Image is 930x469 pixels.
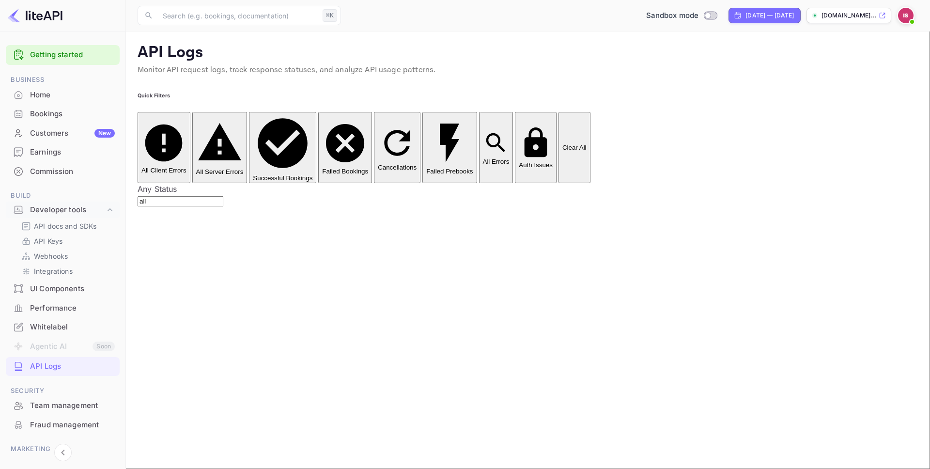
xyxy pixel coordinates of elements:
div: API Logs [30,361,115,372]
a: Getting started [30,49,115,61]
button: Auth Issues [515,112,557,183]
button: Cancellations [374,112,420,183]
div: Integrations [17,264,116,278]
button: All Client Errors [138,112,190,183]
button: All Errors [479,112,513,183]
div: Commission [30,166,115,177]
span: Sandbox mode [646,10,699,21]
a: UI Components [6,280,120,297]
a: Integrations [21,266,112,276]
a: Fraud management [6,416,120,434]
a: API Keys [21,236,112,246]
p: API Keys [34,236,62,246]
div: ⌘K [323,9,337,22]
a: Bookings [6,105,120,123]
button: Failed Bookings [318,112,372,183]
div: Switch to Production mode [642,10,721,21]
a: Home [6,86,120,104]
div: Performance [30,303,115,314]
div: UI Components [30,283,115,295]
p: Integrations [34,266,73,276]
div: UI Components [6,280,120,298]
div: Click to change the date range period [728,8,800,23]
button: All Server Errors [192,112,248,183]
div: New [94,129,115,138]
p: [DOMAIN_NAME]... [821,11,877,20]
button: Successful Bookings [249,112,316,183]
div: CustomersNew [6,124,120,143]
div: Whitelabel [6,318,120,337]
button: Failed Prebooks [422,112,477,183]
a: Commission [6,162,120,180]
a: Performance [6,299,120,317]
div: Home [30,90,115,101]
div: Team management [6,396,120,415]
img: LiteAPI logo [8,8,62,23]
div: API Keys [17,234,116,248]
a: API Logs [6,357,120,375]
div: [DATE] — [DATE] [745,11,794,20]
div: Webhooks [17,249,116,263]
div: Fraud management [6,416,120,435]
div: Performance [6,299,120,318]
div: Earnings [30,147,115,158]
img: Idan Solimani [898,8,914,23]
div: API docs and SDKs [17,219,116,233]
div: Bookings [30,109,115,120]
div: Bookings [6,105,120,124]
span: Build [6,190,120,201]
div: Whitelabel [30,322,115,333]
button: Collapse navigation [54,444,72,461]
a: Webhooks [21,251,112,261]
div: Home [6,86,120,105]
div: Getting started [6,45,120,65]
span: Marketing [6,444,120,454]
div: Any Status [138,183,918,195]
p: Monitor API request logs, track response statuses, and analyze API usage patterns. [138,64,918,76]
p: Webhooks [34,251,68,261]
p: API Logs [138,43,918,63]
span: Security [6,386,120,396]
span: Business [6,75,120,85]
a: Team management [6,396,120,414]
p: API docs and SDKs [34,221,97,231]
button: Clear All [558,112,590,183]
h6: Quick Filters [138,92,918,100]
div: Customers [30,128,115,139]
div: Developer tools [30,204,105,216]
div: Team management [30,400,115,411]
a: API docs and SDKs [21,221,112,231]
div: Earnings [6,143,120,162]
a: CustomersNew [6,124,120,142]
div: API Logs [6,357,120,376]
div: Commission [6,162,120,181]
div: Fraud management [30,420,115,431]
input: Search (e.g. bookings, documentation) [157,6,319,25]
a: Earnings [6,143,120,161]
a: Whitelabel [6,318,120,336]
div: Developer tools [6,202,120,219]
